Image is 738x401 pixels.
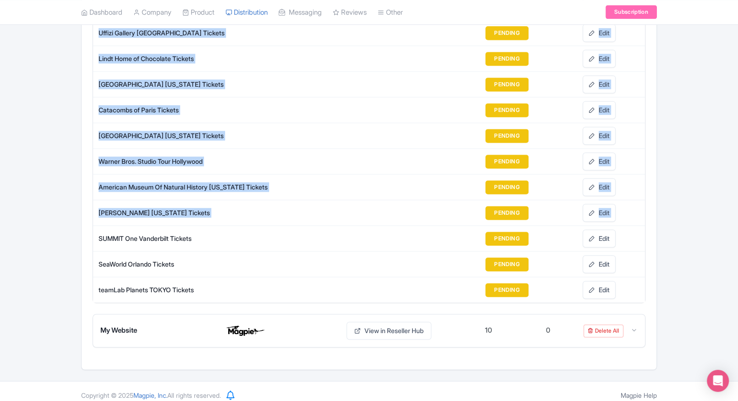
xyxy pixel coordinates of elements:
div: Copyright © 2025 All rights reserved. [76,390,226,400]
button: PENDING [485,232,529,245]
a: Edit [583,101,616,119]
button: PENDING [485,103,529,117]
button: PENDING [485,257,529,271]
button: PENDING [485,52,529,66]
a: Edit [583,178,616,196]
div: 0 [546,325,550,336]
div: Catacombs of Paris Tickets [99,105,369,115]
button: PENDING [485,78,529,91]
a: Subscription [606,6,657,19]
div: Open Intercom Messenger [707,370,729,392]
a: Edit [583,75,616,93]
div: Warner Bros. Studio Tour Hollywood [99,156,369,166]
a: Edit [583,127,616,145]
button: PENDING [485,129,529,143]
a: Edit [583,255,616,273]
div: teamLab Planets TOKYO Tickets [99,285,369,295]
button: PENDING [485,26,529,40]
a: Edit [583,152,616,170]
span: My Website [100,325,137,336]
a: Edit [583,24,616,42]
div: 10 [485,325,492,336]
button: PENDING [485,283,529,297]
a: Edit [583,229,616,247]
div: Uffizi Gallery [GEOGRAPHIC_DATA] Tickets [99,28,369,38]
a: Magpie Help [621,391,657,399]
img: My Website [223,323,267,338]
a: Delete All [584,324,623,337]
a: View in Reseller Hub [347,322,431,340]
a: Edit [583,204,616,222]
button: PENDING [485,206,529,220]
div: SUMMIT One Vanderbilt Tickets [99,234,369,243]
a: Edit [583,281,616,299]
button: PENDING [485,180,529,194]
div: [GEOGRAPHIC_DATA] [US_STATE] Tickets [99,131,369,140]
div: SeaWorld Orlando Tickets [99,259,369,269]
div: [PERSON_NAME] [US_STATE] Tickets [99,208,369,217]
span: Magpie, Inc. [133,391,167,399]
div: American Museum Of Natural History [US_STATE] Tickets [99,182,369,192]
a: Edit [583,50,616,67]
div: [GEOGRAPHIC_DATA] [US_STATE] Tickets [99,79,369,89]
button: PENDING [485,155,529,168]
div: Lindt Home of Chocolate Tickets [99,54,369,63]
